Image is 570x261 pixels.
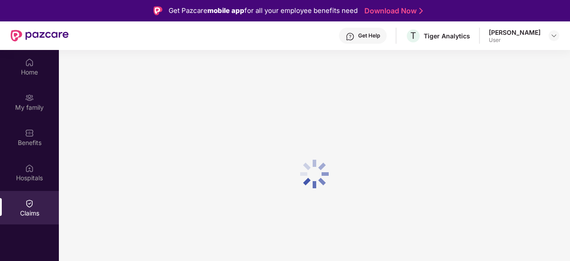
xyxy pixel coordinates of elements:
[410,30,416,41] span: T
[358,32,380,39] div: Get Help
[346,32,355,41] img: svg+xml;base64,PHN2ZyBpZD0iSGVscC0zMngzMiIgeG1sbnM9Imh0dHA6Ly93d3cudzMub3JnLzIwMDAvc3ZnIiB3aWR0aD...
[25,93,34,102] img: svg+xml;base64,PHN2ZyB3aWR0aD0iMjAiIGhlaWdodD0iMjAiIHZpZXdCb3g9IjAgMCAyMCAyMCIgZmlsbD0ibm9uZSIgeG...
[550,32,558,39] img: svg+xml;base64,PHN2ZyBpZD0iRHJvcGRvd24tMzJ4MzIiIHhtbG5zPSJodHRwOi8vd3d3LnczLm9yZy8yMDAwL3N2ZyIgd2...
[364,6,420,16] a: Download Now
[25,128,34,137] img: svg+xml;base64,PHN2ZyBpZD0iQmVuZWZpdHMiIHhtbG5zPSJodHRwOi8vd3d3LnczLm9yZy8yMDAwL3N2ZyIgd2lkdGg9Ij...
[25,164,34,173] img: svg+xml;base64,PHN2ZyBpZD0iSG9zcGl0YWxzIiB4bWxucz0iaHR0cDovL3d3dy53My5vcmcvMjAwMC9zdmciIHdpZHRoPS...
[153,6,162,15] img: Logo
[207,6,244,15] strong: mobile app
[424,32,470,40] div: Tiger Analytics
[25,58,34,67] img: svg+xml;base64,PHN2ZyBpZD0iSG9tZSIgeG1sbnM9Imh0dHA6Ly93d3cudzMub3JnLzIwMDAvc3ZnIiB3aWR0aD0iMjAiIG...
[489,37,541,44] div: User
[419,6,423,16] img: Stroke
[169,5,358,16] div: Get Pazcare for all your employee benefits need
[489,28,541,37] div: [PERSON_NAME]
[11,30,69,41] img: New Pazcare Logo
[25,199,34,208] img: svg+xml;base64,PHN2ZyBpZD0iQ2xhaW0iIHhtbG5zPSJodHRwOi8vd3d3LnczLm9yZy8yMDAwL3N2ZyIgd2lkdGg9IjIwIi...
